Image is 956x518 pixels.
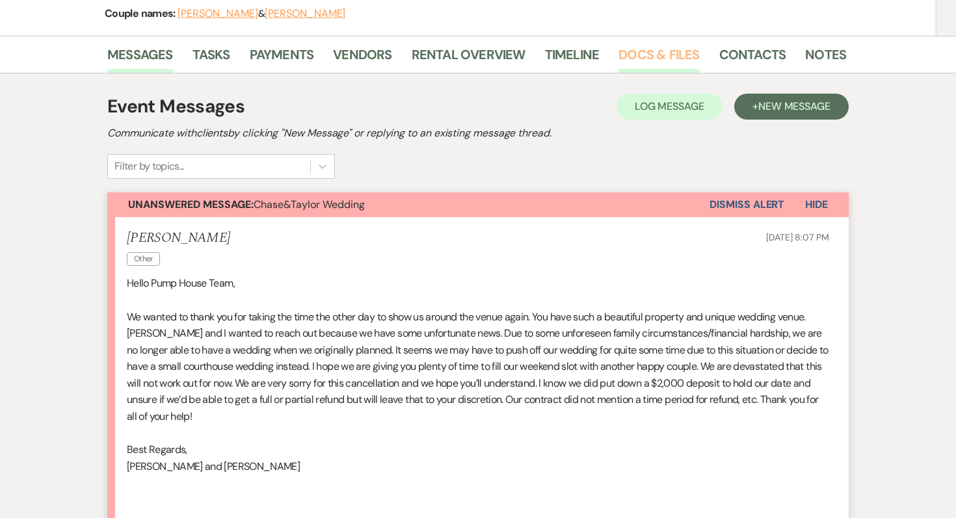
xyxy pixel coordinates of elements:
[617,94,723,120] button: Log Message
[107,93,245,120] h1: Event Messages
[128,198,254,211] strong: Unanswered Message:
[107,125,849,141] h2: Communicate with clients by clicking "New Message" or replying to an existing message thread.
[178,7,345,20] span: &
[250,44,314,73] a: Payments
[178,8,258,19] button: [PERSON_NAME]
[545,44,600,73] a: Timeline
[127,275,829,292] p: Hello Pump House Team,
[107,192,710,217] button: Unanswered Message:Chase&Taylor Wedding
[734,94,849,120] button: +New Message
[805,198,828,211] span: Hide
[265,8,345,19] button: [PERSON_NAME]
[766,231,829,243] span: [DATE] 8:07 PM
[128,198,365,211] span: Chase&Taylor Wedding
[127,458,829,475] p: [PERSON_NAME] and [PERSON_NAME]
[193,44,230,73] a: Tasks
[127,309,829,425] p: We wanted to thank you for taking the time the other day to show us around the venue again. You h...
[412,44,525,73] a: Rental Overview
[784,192,849,217] button: Hide
[114,159,184,174] div: Filter by topics...
[710,192,784,217] button: Dismiss Alert
[105,6,178,20] span: Couple names:
[107,44,173,73] a: Messages
[333,44,392,73] a: Vendors
[805,44,846,73] a: Notes
[127,230,230,246] h5: [PERSON_NAME]
[127,441,829,458] p: Best Regards,
[719,44,786,73] a: Contacts
[758,99,830,113] span: New Message
[635,99,704,113] span: Log Message
[618,44,699,73] a: Docs & Files
[127,252,160,266] span: Other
